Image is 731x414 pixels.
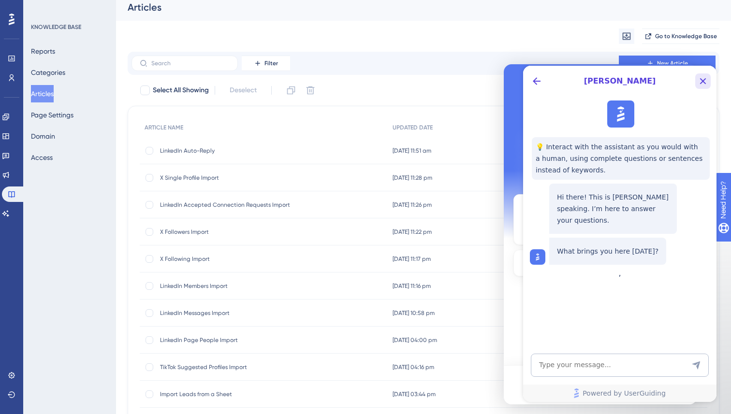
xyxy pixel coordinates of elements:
span: [DATE] 11:51 am [393,147,431,155]
span: Home [37,326,59,332]
div: Diênifer [43,162,70,172]
span: X Single Profile Import [160,174,315,182]
span: UPDATED DATE [393,124,433,131]
div: Send us a message [10,186,184,212]
div: Send us a message [20,194,161,204]
span: [DATE] 11:26 pm [393,201,432,209]
div: Articles [128,0,695,14]
span: New Article [657,59,688,67]
span: LinkedIn Page People Import [160,336,315,344]
span: X Followers Import [160,228,315,236]
span: LinkedIn Auto-Reply [160,147,315,155]
span: [DATE] 11:16 pm [393,282,431,290]
span: Import Leads from a Sheet [160,390,315,398]
div: Close [166,15,184,33]
iframe: UserGuiding AI Assistant [523,66,716,402]
button: Filter [242,56,290,71]
button: Deselect [221,82,265,99]
span: LinkedIn Members Import [160,282,315,290]
span: [DATE] 11:22 pm [393,228,432,236]
button: Messages [97,301,193,340]
span: [DATE] 10:58 pm [393,309,435,317]
span: [DATE] 04:16 pm [393,363,434,371]
span: Messages [129,326,162,332]
iframe: Intercom live chat [504,64,697,404]
button: Go to Knowledge Base [642,29,719,44]
span: Go to Knowledge Base [655,32,717,40]
span: No rush on my side, just wanted to let you know I'm here if you need a hand with anything else - ... [43,153,551,161]
span: [DATE] 11:17 pm [393,255,431,263]
span: [DATE] 04:00 pm [393,336,437,344]
span: LinkedIn Accepted Connection Requests Import [160,201,315,209]
button: New Article [619,56,716,71]
span: TikTok Suggested Profiles Import [160,363,315,371]
span: [DATE] 03:44 pm [393,390,436,398]
div: • [DATE] [72,162,99,172]
span: Select All Showing [153,85,209,96]
span: X Following Import [160,255,315,263]
span: Filter [264,59,278,67]
span: LinkedIn Messages Import [160,309,315,317]
input: Search [151,60,230,67]
span: ARTICLE NAME [145,124,183,131]
span: Deselect [230,85,257,96]
span: [DATE] 11:28 pm [393,174,432,182]
span: Need Help? [23,2,60,14]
